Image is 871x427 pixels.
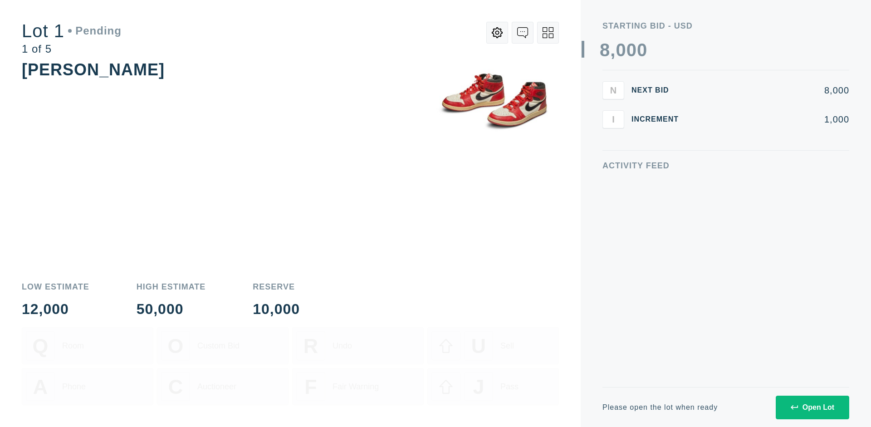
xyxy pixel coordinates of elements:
div: 10,000 [253,302,300,316]
div: 8,000 [693,86,849,95]
div: Open Lot [791,403,834,412]
div: 1,000 [693,115,849,124]
div: 1 of 5 [22,44,122,54]
button: I [602,110,624,128]
div: 8 [600,41,610,59]
span: N [610,85,617,95]
div: Starting Bid - USD [602,22,849,30]
div: Reserve [253,283,300,291]
button: N [602,81,624,99]
div: , [610,41,616,222]
span: I [612,114,615,124]
div: Low Estimate [22,283,89,291]
div: Pending [68,25,122,36]
div: Lot 1 [22,22,122,40]
div: Next Bid [631,87,686,94]
div: Increment [631,116,686,123]
div: 12,000 [22,302,89,316]
div: 0 [637,41,647,59]
div: Please open the lot when ready [602,404,718,411]
div: [PERSON_NAME] [22,60,165,79]
div: 50,000 [137,302,206,316]
div: 0 [626,41,637,59]
div: 0 [616,41,626,59]
div: Activity Feed [602,162,849,170]
button: Open Lot [776,396,849,419]
div: High Estimate [137,283,206,291]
